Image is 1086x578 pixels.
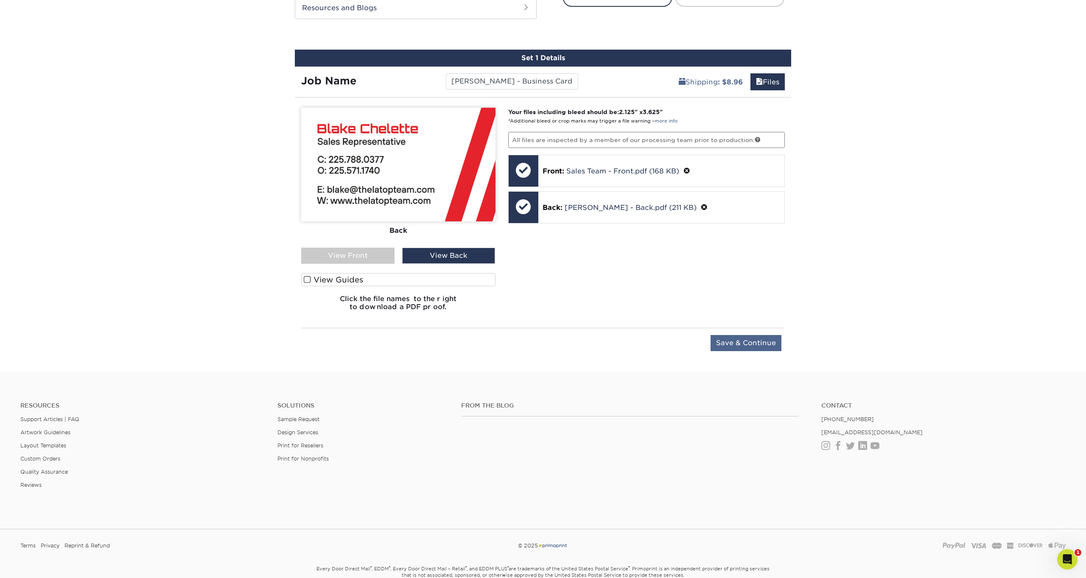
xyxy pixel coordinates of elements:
[41,539,59,552] a: Privacy
[718,78,743,86] b: : $8.96
[679,78,686,86] span: shipping
[64,539,110,552] a: Reprint & Refund
[756,78,763,86] span: files
[628,565,630,570] sup: ®
[619,109,635,115] span: 2.125
[277,402,448,409] h4: Solutions
[301,221,495,240] div: Back
[20,482,42,488] a: Reviews
[389,565,390,570] sup: ®
[538,542,568,549] img: Primoprint
[508,118,677,124] small: *Additional bleed or crop marks may trigger a file warning –
[711,335,781,351] input: Save & Continue
[821,429,923,436] a: [EMAIL_ADDRESS][DOMAIN_NAME]
[643,109,660,115] span: 3.625
[508,132,785,148] p: All files are inspected by a member of our processing team prior to production.
[446,73,578,89] input: Enter a job name
[277,455,329,462] a: Print for Nonprofits
[277,429,318,436] a: Design Services
[508,109,663,115] strong: Your files including bleed should be: " x "
[543,167,564,175] span: Front:
[821,402,1066,409] a: Contact
[461,402,798,409] h4: From the Blog
[20,442,66,449] a: Layout Templates
[301,273,495,286] label: View Guides
[465,565,467,570] sup: ®
[370,565,372,570] sup: ®
[20,429,70,436] a: Artwork Guidelines
[277,416,319,422] a: Sample Request
[1057,549,1078,570] iframe: Intercom live chat
[20,455,60,462] a: Custom Orders
[20,416,79,422] a: Support Articles | FAQ
[301,248,395,264] div: View Front
[277,442,323,449] a: Print for Resellers
[367,539,719,552] div: © 2025
[673,73,748,90] a: Shipping: $8.96
[402,248,495,264] div: View Back
[655,118,677,124] a: more info
[20,469,68,475] a: Quality Assurance
[20,402,265,409] h4: Resources
[566,167,679,175] a: Sales Team - Front.pdf (168 KB)
[301,75,356,87] strong: Job Name
[507,565,509,570] sup: ®
[1075,549,1081,556] span: 1
[565,204,697,212] a: [PERSON_NAME] - Back.pdf (211 KB)
[821,416,874,422] a: [PHONE_NUMBER]
[543,204,563,212] span: Back:
[750,73,785,90] a: Files
[301,295,495,318] h6: Click the file names to the right to download a PDF proof.
[295,50,791,67] div: Set 1 Details
[20,539,36,552] a: Terms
